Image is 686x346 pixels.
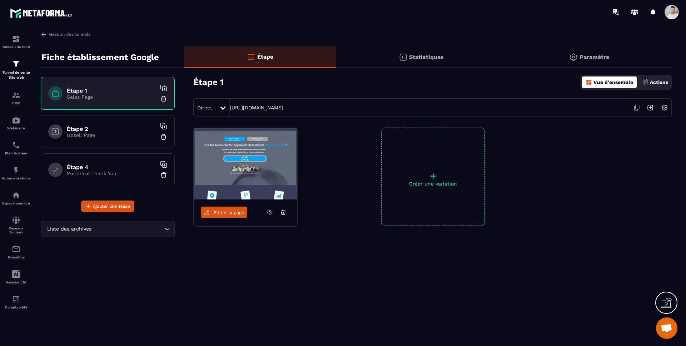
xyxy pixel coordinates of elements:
[2,305,30,309] p: Comptabilité
[2,211,30,239] a: social-networksocial-networkRéseaux Sociaux
[160,133,167,140] img: trash
[2,45,30,49] p: Tableau de bord
[2,54,30,85] a: formationformationTunnel de vente Site web
[160,172,167,179] img: trash
[67,132,156,138] p: Upsell Page
[12,35,20,43] img: formation
[2,110,30,135] a: automationsautomationsWebinaire
[247,53,255,61] img: bars-o.4a397970.svg
[41,31,47,38] img: arrow
[586,79,592,85] img: dashboard-orange.40269519.svg
[593,79,633,85] p: Vue d'ensemble
[45,225,93,233] span: Liste des archives
[12,141,20,149] img: scheduler
[12,116,20,124] img: automations
[399,53,407,61] img: stats.20deebd0.svg
[41,50,159,64] p: Fiche établissement Google
[12,191,20,199] img: automations
[93,203,130,210] span: Ajouter une étape
[642,79,648,85] img: actions.d6e523a2.png
[569,53,578,61] img: setting-gr.5f69749f.svg
[2,255,30,259] p: E-mailing
[67,164,156,170] h6: Étape 4
[10,6,74,20] img: logo
[67,125,156,132] h6: Étape 2
[12,216,20,224] img: social-network
[67,170,156,176] p: Purchase Thank You
[2,160,30,186] a: automationsautomationsAutomatisations
[2,186,30,211] a: automationsautomationsEspace membre
[160,95,167,102] img: trash
[656,317,677,339] div: Ouvrir le chat
[12,60,20,68] img: formation
[580,54,609,60] p: Paramètre
[201,207,247,218] a: Éditer la page
[2,265,30,290] a: Assistant IA
[2,85,30,110] a: formationformationCRM
[214,210,244,215] span: Éditer la page
[67,87,156,94] h6: Étape 1
[650,79,668,85] p: Actions
[230,105,283,110] a: [URL][DOMAIN_NAME]
[41,221,175,237] div: Search for option
[12,295,20,303] img: accountant
[41,31,90,38] a: Gestion des tunnels
[2,151,30,155] p: Planificateur
[2,135,30,160] a: schedulerschedulerPlanificateur
[409,54,444,60] p: Statistiques
[382,171,484,181] p: +
[197,105,212,110] span: Direct
[2,201,30,205] p: Espace membre
[12,91,20,99] img: formation
[193,77,224,87] h3: Étape 1
[194,128,297,199] img: image
[2,70,30,80] p: Tunnel de vente Site web
[12,245,20,253] img: email
[2,280,30,284] p: Assistant IA
[2,290,30,315] a: accountantaccountantComptabilité
[658,101,671,114] img: setting-w.858f3a88.svg
[2,101,30,105] p: CRM
[2,226,30,234] p: Réseaux Sociaux
[2,239,30,265] a: emailemailE-mailing
[643,101,657,114] img: arrow-next.bcc2205e.svg
[382,181,484,187] p: Créer une variation
[2,176,30,180] p: Automatisations
[93,225,163,233] input: Search for option
[2,126,30,130] p: Webinaire
[67,94,156,100] p: Sales Page
[81,201,134,212] button: Ajouter une étape
[2,29,30,54] a: formationformationTableau de bord
[257,53,273,60] p: Étape
[12,166,20,174] img: automations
